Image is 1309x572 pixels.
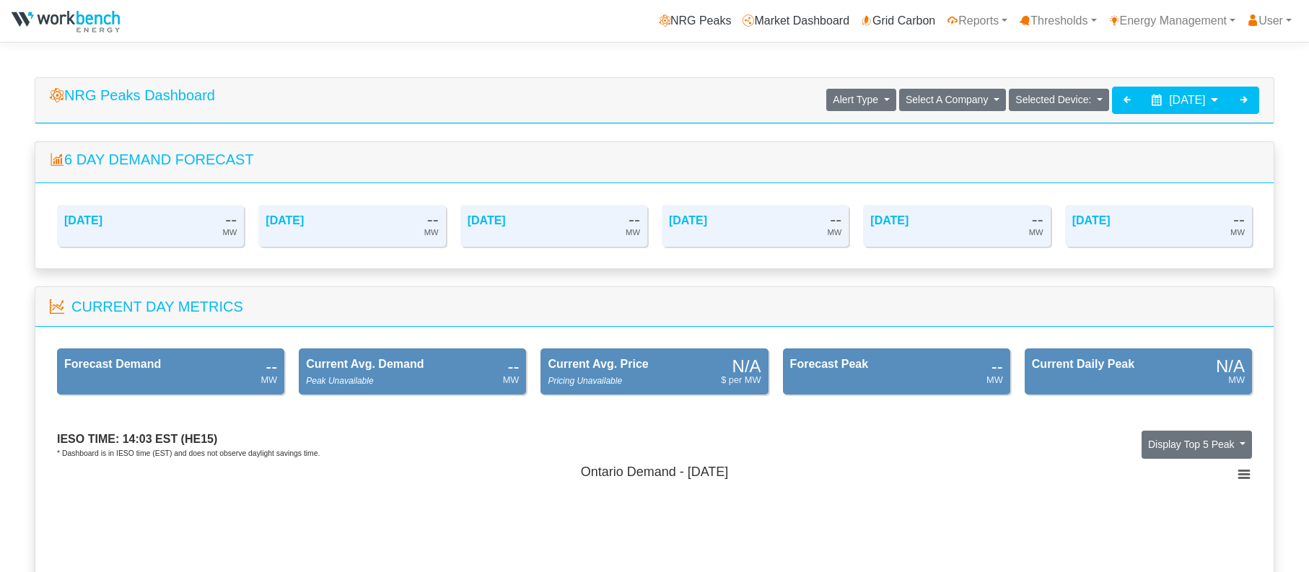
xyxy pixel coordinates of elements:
[261,373,277,387] div: MW
[50,87,215,104] h5: NRG Peaks Dashboard
[548,356,648,373] div: Current Avg. Price
[1032,356,1134,373] div: Current Daily Peak
[1015,94,1091,105] span: Selected Device:
[1103,6,1242,35] a: Energy Management
[71,296,243,317] div: Current Day Metrics
[626,226,640,239] div: MW
[855,6,941,35] a: Grid Carbon
[899,89,1006,111] button: Select A Company
[427,212,439,226] div: --
[1072,214,1111,226] a: [DATE]
[548,374,622,387] div: Pricing Unavailable
[1216,359,1245,373] div: N/A
[991,359,1003,373] div: --
[826,89,896,111] button: Alert Type
[222,226,237,239] div: MW
[1029,226,1043,239] div: MW
[1142,431,1252,459] button: Display Top 5 Peak
[830,212,841,226] div: --
[123,433,218,445] span: 14:03 EST (HE15)
[306,374,373,387] div: Peak Unavailable
[1230,226,1245,239] div: MW
[1228,373,1245,387] div: MW
[424,226,439,239] div: MW
[50,151,1259,168] h5: 6 Day Demand Forecast
[581,465,729,479] tspan: Ontario Demand - [DATE]
[827,226,841,239] div: MW
[57,433,119,445] span: IESO time:
[266,214,304,226] a: [DATE]
[12,11,120,32] img: NRGPeaks.png
[1013,6,1102,35] a: Thresholds
[57,448,320,459] div: * Dashboard is in IESO time (EST) and does not observe daylight savings time.
[1032,212,1043,226] div: --
[669,214,707,226] a: [DATE]
[833,94,878,105] span: Alert Type
[653,6,737,35] a: NRG Peaks
[986,373,1003,387] div: MW
[721,373,761,387] div: $ per MW
[941,6,1013,35] a: Reports
[629,212,640,226] div: --
[306,356,424,373] div: Current Avg. Demand
[1009,89,1109,111] button: Selected Device:
[732,359,761,373] div: N/A
[906,94,988,105] span: Select A Company
[790,356,869,373] div: Forecast Peak
[1233,212,1245,226] div: --
[64,214,102,226] a: [DATE]
[870,214,909,226] a: [DATE]
[266,359,277,373] div: --
[1241,6,1297,35] a: User
[64,356,161,373] div: Forecast Demand
[507,359,519,373] div: --
[225,212,237,226] div: --
[1148,439,1235,450] span: Display Top 5 Peak
[503,373,520,387] div: MW
[1169,94,1205,106] span: [DATE]
[737,6,855,35] a: Market Dashboard
[468,214,506,226] a: [DATE]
